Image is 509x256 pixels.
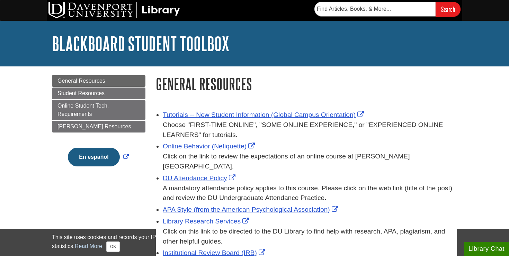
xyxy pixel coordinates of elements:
div: This site uses cookies and records your IP address for usage statistics. Additionally, we use Goo... [52,233,457,252]
a: Read More [75,243,102,249]
span: Online Student Tech. Requirements [57,103,109,117]
div: Click on the link to review the expectations of an online course at [PERSON_NAME][GEOGRAPHIC_DATA]. [163,152,457,172]
a: Blackboard Student Toolbox [52,33,229,54]
span: [PERSON_NAME] Resources [57,124,131,129]
a: Link opens in new window [163,218,251,225]
div: Choose "FIRST-TIME ONLINE", "SOME ONLINE EXPERIENCE," or "EXPERIENCED ONLINE LEARNERS" for tutori... [163,120,457,140]
div: Guide Page Menu [52,75,145,178]
a: Link opens in new window [163,111,366,118]
a: Online Student Tech. Requirements [52,100,145,120]
a: General Resources [52,75,145,87]
a: Link opens in new window [163,206,340,213]
button: Close [106,241,120,252]
input: Search [436,2,461,17]
a: Link opens in new window [163,143,257,150]
a: [PERSON_NAME] Resources [52,121,145,132]
h1: General Resources [156,75,457,93]
button: En español [68,148,119,166]
img: DU Library [48,2,180,18]
span: General Resources [57,78,105,84]
div: A mandatory attendance policy applies to this course. Please click on the web link (title of the ... [163,183,457,203]
a: Link opens in new window [66,154,130,160]
div: Click on this link to be directed to the DU Library to find help with research, APA, plagiarism, ... [163,227,457,247]
a: Link opens in new window [163,174,237,182]
button: Library Chat [464,242,509,256]
input: Find Articles, Books, & More... [314,2,436,16]
form: Searches DU Library's articles, books, and more [314,2,461,17]
span: Student Resources [57,90,105,96]
a: Student Resources [52,88,145,99]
